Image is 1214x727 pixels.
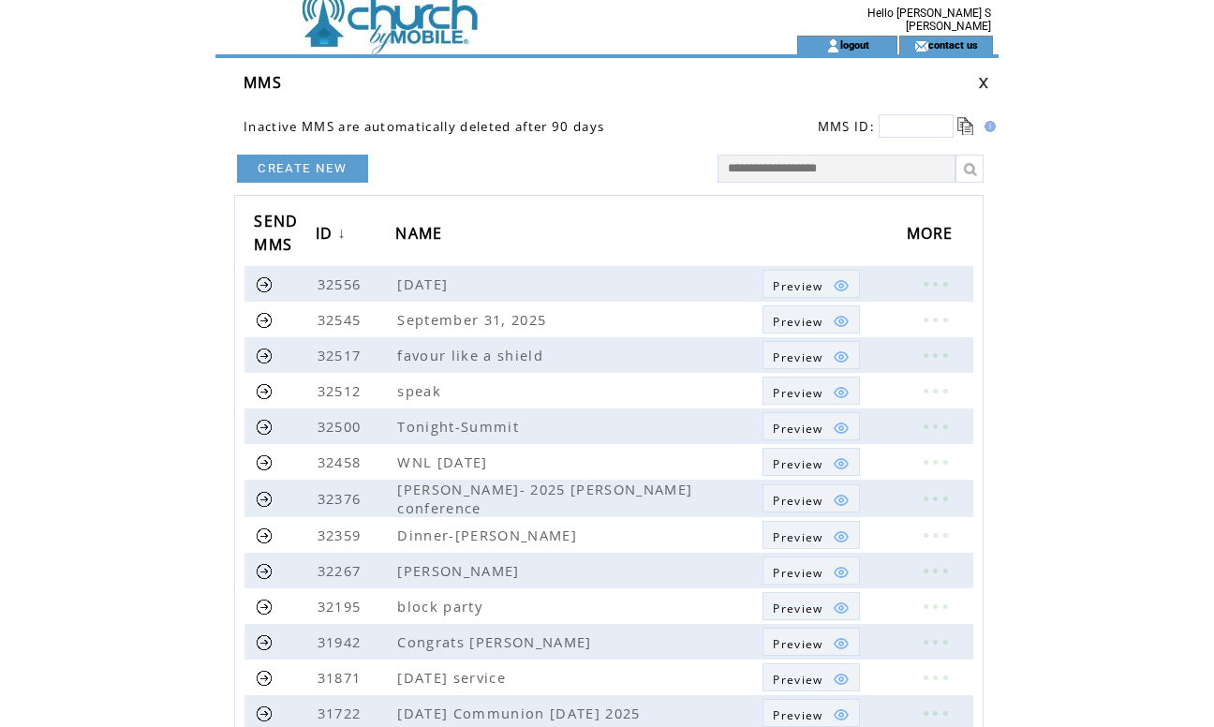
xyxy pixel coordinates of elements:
span: speak [397,381,446,400]
span: 32512 [318,381,366,400]
img: eye.png [833,492,850,509]
a: Preview [762,556,859,585]
img: eye.png [833,635,850,652]
span: MORE [907,218,958,253]
span: September 31, 2025 [397,310,551,329]
span: [PERSON_NAME] [397,561,524,580]
img: eye.png [833,420,850,437]
span: Show MMS preview [773,636,822,652]
span: Show MMS preview [773,707,822,723]
span: Show MMS preview [773,421,822,437]
a: Preview [762,448,859,476]
span: ID [316,218,338,253]
img: eye.png [833,277,850,294]
img: eye.png [833,564,850,581]
a: Preview [762,270,859,298]
a: Preview [762,699,859,727]
span: 32517 [318,346,366,364]
span: 31722 [318,704,366,722]
span: [DATE] service [397,668,511,687]
a: Preview [762,341,859,369]
span: [DATE] Communion [DATE] 2025 [397,704,644,722]
a: Preview [762,521,859,549]
span: 32545 [318,310,366,329]
span: 32359 [318,526,366,544]
a: NAME [395,217,452,252]
a: logout [840,38,869,51]
span: block party [397,597,487,616]
span: 32556 [318,274,366,293]
span: Show MMS preview [773,385,822,401]
span: Hello [PERSON_NAME] S [PERSON_NAME] [867,7,991,33]
a: contact us [928,38,978,51]
span: Show MMS preview [773,349,822,365]
span: MMS ID: [818,118,875,135]
img: eye.png [833,313,850,330]
span: Show MMS preview [773,601,822,616]
span: Show MMS preview [773,314,822,330]
img: eye.png [833,349,850,365]
span: 32500 [318,417,366,436]
span: 32458 [318,453,366,471]
a: Preview [762,377,859,405]
img: account_icon.gif [826,38,840,53]
span: favour like a shield [397,346,548,364]
img: eye.png [833,384,850,401]
a: ID↓ [316,217,351,252]
span: MMS [244,72,282,93]
img: contact_us_icon.gif [914,38,928,53]
span: Tonight-Summit [397,417,524,436]
span: Show MMS preview [773,565,822,581]
a: CREATE NEW [237,155,368,183]
span: 32195 [318,597,366,616]
a: Preview [762,484,859,512]
a: Preview [762,663,859,691]
span: Inactive MMS are automatically deleted after 90 days [244,118,604,135]
a: Preview [762,412,859,440]
span: 32376 [318,489,366,508]
img: eye.png [833,528,850,545]
img: help.gif [979,121,996,132]
span: 31942 [318,632,366,651]
img: eye.png [833,706,850,723]
span: Show MMS preview [773,529,822,545]
span: NAME [395,218,447,253]
span: 31871 [318,668,366,687]
span: Dinner-[PERSON_NAME] [397,526,582,544]
a: Preview [762,305,859,334]
img: eye.png [833,671,850,688]
span: Show MMS preview [773,672,822,688]
span: Show MMS preview [773,493,822,509]
span: Show MMS preview [773,278,822,294]
span: [PERSON_NAME]- 2025 [PERSON_NAME] conference [397,480,692,517]
span: [DATE] [397,274,452,293]
img: eye.png [833,600,850,616]
span: Show MMS preview [773,456,822,472]
span: 32267 [318,561,366,580]
span: Congrats [PERSON_NAME] [397,632,596,651]
a: Preview [762,592,859,620]
span: SEND MMS [254,206,298,264]
img: eye.png [833,455,850,472]
span: WNL [DATE] [397,453,492,471]
a: Preview [762,628,859,656]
